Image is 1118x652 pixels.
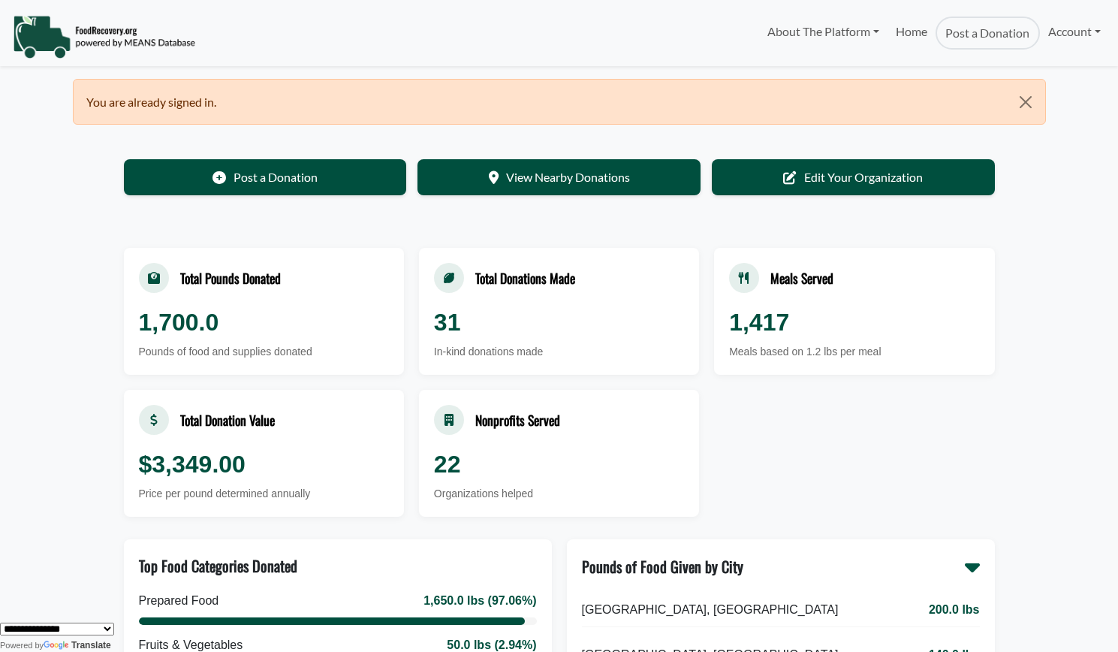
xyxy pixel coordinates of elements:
span: 200.0 lbs [929,601,980,619]
a: Account [1040,17,1109,47]
div: $3,349.00 [139,446,389,482]
div: Total Donation Value [180,410,275,430]
div: 1,650.0 lbs (97.06%) [423,592,536,610]
a: Home [887,17,936,50]
div: Price per pound determined annually [139,486,389,502]
div: 31 [434,304,684,340]
a: View Nearby Donations [417,159,701,195]
div: Top Food Categories Donated [139,554,297,577]
div: Meals based on 1.2 lbs per meal [729,344,979,360]
div: 1,700.0 [139,304,389,340]
div: Total Donations Made [475,268,575,288]
img: NavigationLogo_FoodRecovery-91c16205cd0af1ed486a0f1a7774a6544ea792ac00100771e7dd3ec7c0e58e41.png [13,14,195,59]
a: Post a Donation [124,159,407,195]
div: Meals Served [770,268,833,288]
div: 22 [434,446,684,482]
div: In-kind donations made [434,344,684,360]
div: Organizations helped [434,486,684,502]
a: Edit Your Organization [712,159,995,195]
span: [GEOGRAPHIC_DATA], [GEOGRAPHIC_DATA] [582,601,839,619]
div: Pounds of food and supplies donated [139,344,389,360]
a: Post a Donation [936,17,1039,50]
a: Translate [44,640,111,650]
img: Google Translate [44,641,71,651]
div: Nonprofits Served [475,410,560,430]
a: About The Platform [758,17,887,47]
div: Prepared Food [139,592,219,610]
div: Pounds of Food Given by City [582,555,743,578]
div: 1,417 [729,304,979,340]
button: Close [1006,80,1044,125]
div: You are already signed in. [73,79,1046,125]
div: Total Pounds Donated [180,268,281,288]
